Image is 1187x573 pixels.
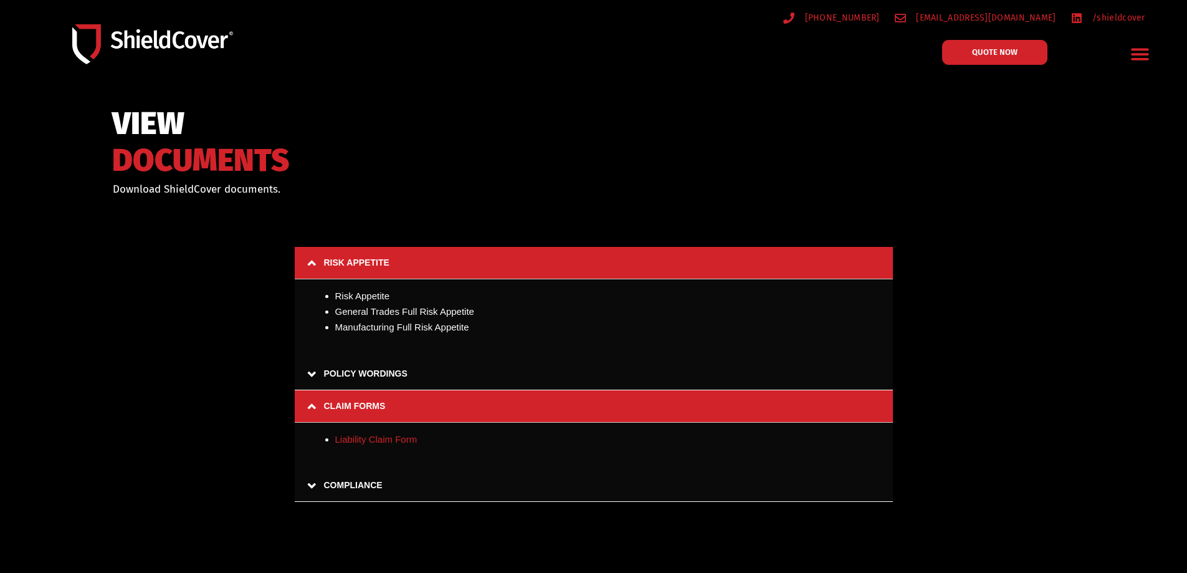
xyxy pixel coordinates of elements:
span: /shieldcover [1089,10,1145,26]
a: Liability Claim Form [335,434,417,445]
a: POLICY WORDINGS [295,358,893,390]
a: Manufacturing Full Risk Appetite [335,322,469,332]
iframe: LiveChat chat widget [943,128,1187,573]
a: QUOTE NOW [942,40,1047,65]
span: [PHONE_NUMBER] [802,10,880,26]
a: /shieldcover [1071,10,1145,26]
div: Menu Toggle [1126,39,1155,69]
a: [EMAIL_ADDRESS][DOMAIN_NAME] [895,10,1056,26]
a: COMPLIANCE [295,469,893,502]
a: CLAIM FORMS [295,390,893,423]
p: Download ShieldCover documents. [113,181,578,198]
a: [PHONE_NUMBER] [783,10,880,26]
span: VIEW [112,111,289,137]
a: Risk Appetite [335,291,390,301]
a: RISK APPETITE [295,247,893,279]
a: General Trades Full Risk Appetite [335,306,474,317]
span: [EMAIL_ADDRESS][DOMAIN_NAME] [913,10,1056,26]
img: Shield-Cover-Underwriting-Australia-logo-full [72,24,233,64]
span: QUOTE NOW [972,48,1018,56]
